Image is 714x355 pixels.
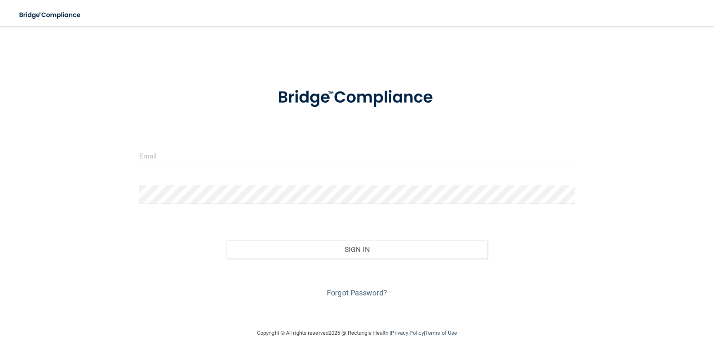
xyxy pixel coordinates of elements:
[206,320,508,346] div: Copyright © All rights reserved 2025 @ Rectangle Health | |
[425,330,457,336] a: Terms of Use
[261,76,453,119] img: bridge_compliance_login_screen.278c3ca4.svg
[391,330,424,336] a: Privacy Policy
[327,288,387,297] a: Forgot Password?
[226,240,488,259] button: Sign In
[139,146,575,165] input: Email
[12,7,88,24] img: bridge_compliance_login_screen.278c3ca4.svg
